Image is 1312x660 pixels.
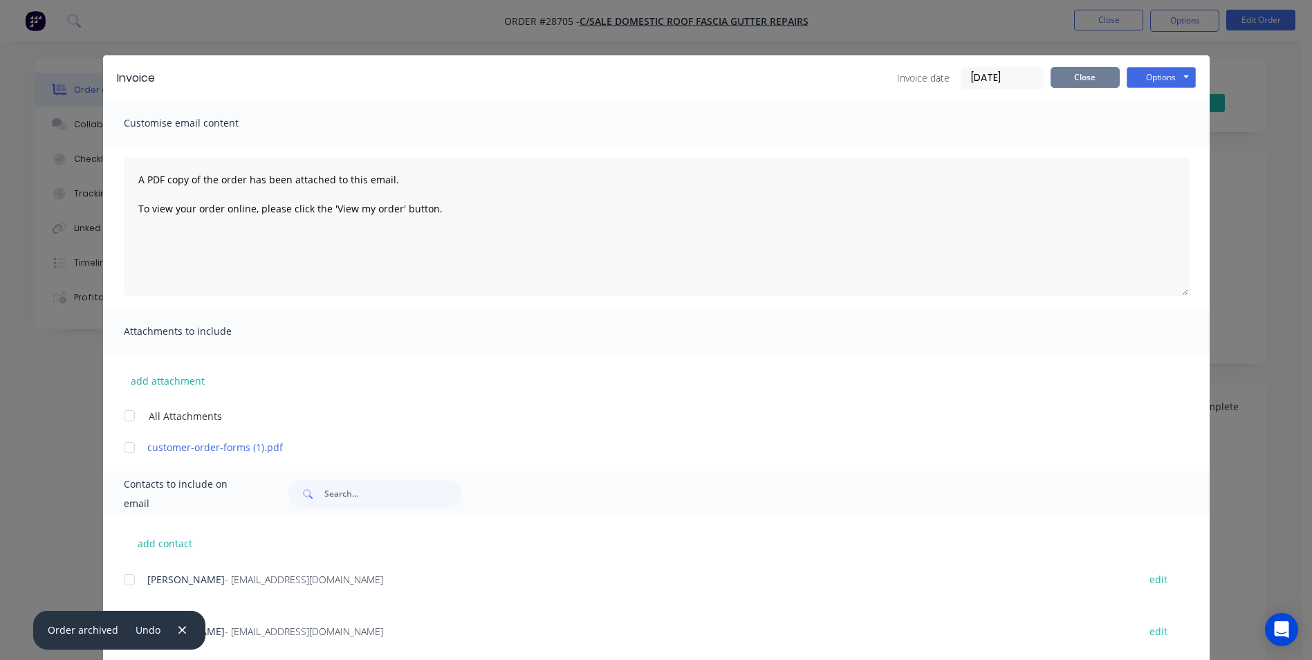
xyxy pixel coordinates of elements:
button: edit [1141,622,1176,641]
span: - [EMAIL_ADDRESS][DOMAIN_NAME] [225,573,383,586]
textarea: A PDF copy of the order has been attached to this email. To view your order online, please click ... [124,158,1189,296]
button: edit [1141,570,1176,589]
button: add contact [124,533,207,553]
span: Contacts to include on email [124,475,255,513]
a: customer-order-forms (1).pdf [147,440,1125,455]
button: Close [1051,67,1120,88]
span: [PERSON_NAME] [147,573,225,586]
span: Invoice date [897,71,950,85]
span: Customise email content [124,113,276,133]
span: Attachments to include [124,322,276,341]
button: Undo [129,621,168,639]
div: Order archived [48,623,118,637]
input: Search... [324,480,461,508]
span: All Attachments [149,409,222,423]
div: Invoice [117,70,155,86]
span: - [EMAIL_ADDRESS][DOMAIN_NAME] [225,625,383,638]
div: Open Intercom Messenger [1265,613,1298,646]
button: Options [1127,67,1196,88]
button: add attachment [124,370,212,391]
